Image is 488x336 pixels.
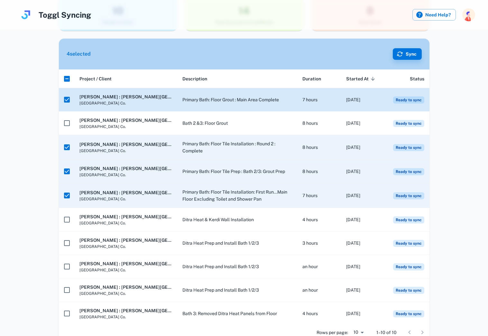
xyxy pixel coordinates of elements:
[297,255,341,278] td: an hour
[393,263,424,270] span: Ready to sync
[79,220,172,226] span: [GEOGRAPHIC_DATA] Co.
[79,189,172,196] h6: [PERSON_NAME] : [PERSON_NAME][GEOGRAPHIC_DATA]
[393,144,424,151] span: Ready to sync
[79,244,172,250] span: [GEOGRAPHIC_DATA] Co.
[79,307,172,314] h6: [PERSON_NAME] : [PERSON_NAME][GEOGRAPHIC_DATA]
[341,232,385,255] td: [DATE]
[79,165,172,172] h6: [PERSON_NAME] : [PERSON_NAME][GEOGRAPHIC_DATA]
[79,213,172,220] h6: [PERSON_NAME] : [PERSON_NAME][GEOGRAPHIC_DATA]
[297,112,341,135] td: 8 hours
[297,160,341,183] td: 8 hours
[393,48,422,60] button: Sync
[346,75,377,83] span: Started At
[59,69,429,324] div: scrollable content
[79,291,172,296] span: [GEOGRAPHIC_DATA] Co.
[341,183,385,208] td: [DATE]
[79,100,172,106] span: [GEOGRAPHIC_DATA] Co.
[79,237,172,244] h6: [PERSON_NAME] : [PERSON_NAME][GEOGRAPHIC_DATA]
[177,112,297,135] td: Bath 2 &3: Floor Grout
[177,232,297,255] td: Ditra Heat Prep and Install Bath 1/2/3
[297,208,341,232] td: 4 hours
[462,8,475,21] img: photoURL
[67,50,91,58] div: 4 selected
[297,88,341,112] td: 7 hours
[393,216,424,223] span: Ready to sync
[341,255,385,278] td: [DATE]
[177,302,297,325] td: Bath 3: Removed Ditra Heat Panels from Floor
[341,208,385,232] td: [DATE]
[79,124,172,130] span: [GEOGRAPHIC_DATA] Co.
[341,88,385,112] td: [DATE]
[79,314,172,320] span: [GEOGRAPHIC_DATA] Co.
[393,240,424,247] span: Ready to sync
[39,9,91,21] h4: Toggl Syncing
[393,96,424,104] span: Ready to sync
[297,302,341,325] td: 4 hours
[412,9,456,21] label: Need Help?
[393,120,424,127] span: Ready to sync
[177,255,297,278] td: Ditra Heat Prep and Install Bath 1/2/3
[297,232,341,255] td: 3 hours
[177,208,297,232] td: Ditra Heat & Kerdi Wall Installation
[341,112,385,135] td: [DATE]
[177,160,297,183] td: Primary Bath: Floor Tile Prep : Bath 2/3: Grout Prep
[177,135,297,160] td: Primary Bath: Floor Tile Installation : Round 2 : Complete
[79,267,172,273] span: [GEOGRAPHIC_DATA] Co.
[79,75,112,83] span: Project / Client
[19,8,32,21] img: logo.svg
[79,260,172,267] h6: [PERSON_NAME] : [PERSON_NAME][GEOGRAPHIC_DATA]
[79,117,172,124] h6: [PERSON_NAME] : [PERSON_NAME][GEOGRAPHIC_DATA]
[182,75,207,83] span: Description
[79,172,172,178] span: [GEOGRAPHIC_DATA] Co.
[341,135,385,160] td: [DATE]
[393,310,424,317] span: Ready to sync
[376,329,397,336] p: 1–10 of 10
[177,88,297,112] td: Primary Bath: Floor Grout : Main Area Complete
[177,183,297,208] td: Primary Bath: Floor Tile Installation: First Run...Main Floor Excluding Toilet and Shower Pan
[341,160,385,183] td: [DATE]
[297,278,341,302] td: an hour
[393,168,424,175] span: Ready to sync
[317,329,348,336] p: Rows per page:
[297,183,341,208] td: 7 hours
[79,141,172,148] h6: [PERSON_NAME] : [PERSON_NAME][GEOGRAPHIC_DATA]
[393,192,424,199] span: Ready to sync
[79,196,172,202] span: [GEOGRAPHIC_DATA] Co.
[302,75,321,83] span: Duration
[410,75,424,83] span: Status
[79,93,172,100] h6: [PERSON_NAME] : [PERSON_NAME][GEOGRAPHIC_DATA]
[341,278,385,302] td: [DATE]
[79,148,172,154] span: [GEOGRAPHIC_DATA] Co.
[177,278,297,302] td: Ditra Heat Prep and Install Bath 1/2/3
[79,284,172,291] h6: [PERSON_NAME] : [PERSON_NAME][GEOGRAPHIC_DATA]
[393,287,424,294] span: Ready to sync
[297,135,341,160] td: 8 hours
[341,302,385,325] td: [DATE]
